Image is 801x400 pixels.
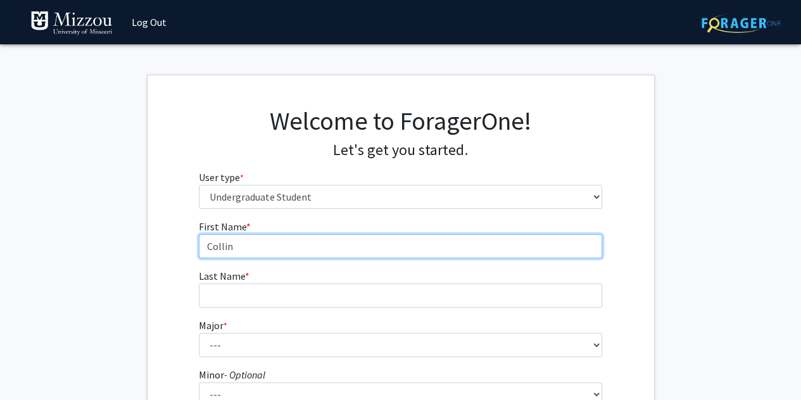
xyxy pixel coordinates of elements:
[199,170,244,185] label: User type
[199,106,602,136] h1: Welcome to ForagerOne!
[30,11,113,36] img: University of Missouri Logo
[9,343,54,391] iframe: Chat
[199,270,245,282] span: Last Name
[224,368,265,381] i: - Optional
[199,141,602,159] h4: Let's get you started.
[199,220,246,233] span: First Name
[702,13,781,33] img: ForagerOne Logo
[199,367,265,382] label: Minor
[199,318,227,333] label: Major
